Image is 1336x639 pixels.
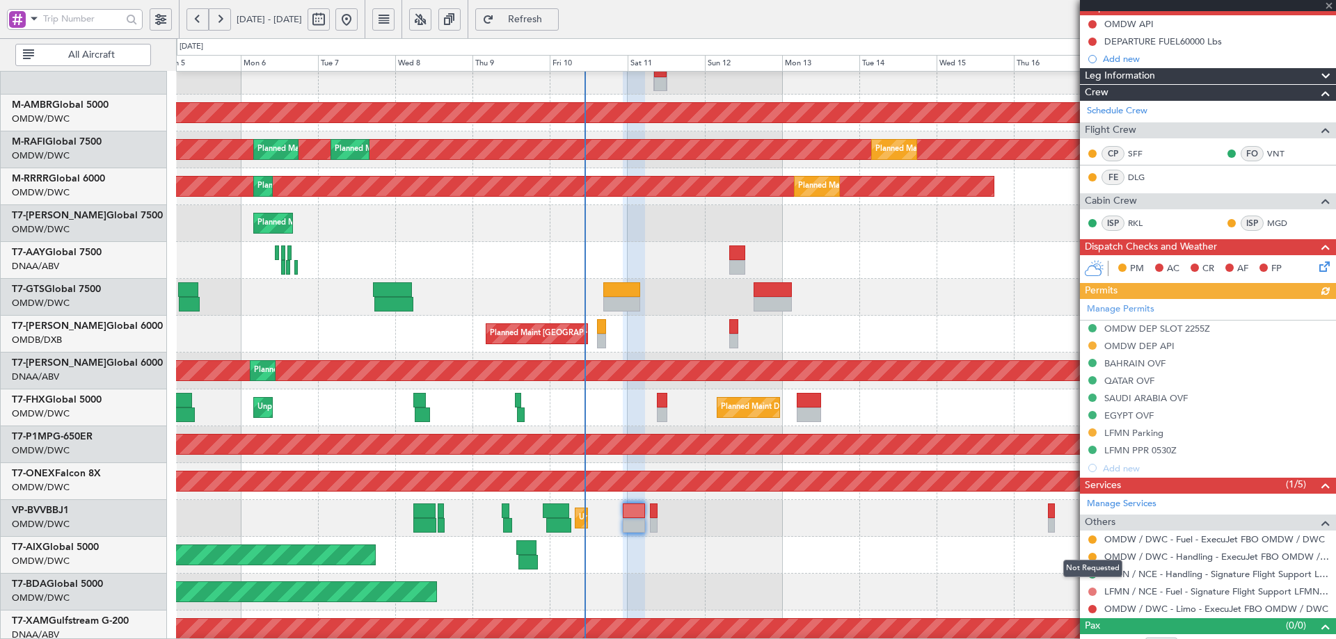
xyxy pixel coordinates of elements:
div: Add new [1103,53,1329,65]
div: Wed 15 [937,55,1014,72]
a: T7-P1MPG-650ER [12,432,93,442]
span: T7-XAM [12,616,49,626]
span: T7-[PERSON_NAME] [12,321,106,331]
a: Manage Services [1087,497,1156,511]
a: T7-FHXGlobal 5000 [12,395,102,405]
span: AC [1167,262,1179,276]
a: OMDW/DWC [12,481,70,494]
div: FE [1102,170,1124,185]
div: Planned Maint Dubai (Al Maktoum Intl) [257,213,395,234]
input: Trip Number [43,8,122,29]
div: Sat 11 [628,55,705,72]
a: Schedule Crew [1087,104,1147,118]
span: Cabin Crew [1085,193,1137,209]
span: M-RRRR [12,174,49,184]
a: OMDW / DWC - Limo - ExecuJet FBO OMDW / DWC [1104,603,1328,615]
div: ISP [1241,216,1264,231]
div: ISP [1102,216,1124,231]
div: Planned Maint Dubai (Al Maktoum Intl) [721,397,858,418]
div: DEPARTURE FUEL60000 Lbs [1104,35,1222,47]
a: DNAA/ABV [12,371,59,383]
a: VNT [1267,147,1298,160]
span: T7-FHX [12,395,45,405]
div: Tue 14 [859,55,937,72]
a: M-RAFIGlobal 7500 [12,137,102,147]
span: AF [1237,262,1248,276]
a: T7-[PERSON_NAME]Global 6000 [12,358,163,368]
div: [DATE] [180,41,203,53]
a: T7-[PERSON_NAME]Global 6000 [12,321,163,331]
span: Flight Crew [1085,122,1136,138]
span: (0/0) [1286,618,1306,633]
span: All Aircraft [37,50,146,60]
div: FO [1241,146,1264,161]
div: Planned Maint Dubai (Al Maktoum Intl) [875,139,1012,160]
div: Unplanned Maint [GEOGRAPHIC_DATA] (Al Maktoum Intl) [257,397,463,418]
div: Thu 9 [472,55,550,72]
span: Pax [1085,618,1100,634]
a: T7-GTSGlobal 7500 [12,284,101,294]
div: Planned Maint Dubai (Al Maktoum Intl) [335,139,472,160]
span: Leg Information [1085,68,1155,84]
span: VP-BVV [12,505,46,515]
span: T7-P1MP [12,432,53,442]
div: Wed 8 [395,55,472,72]
a: OMDW/DWC [12,407,70,420]
a: OMDW / DWC - Handling - ExecuJet FBO OMDW / DWC [1104,551,1329,563]
span: (1/5) [1286,477,1306,492]
a: T7-BDAGlobal 5000 [12,579,103,589]
a: T7-AIXGlobal 5000 [12,542,99,552]
div: Planned Maint Dubai (Al Maktoum Intl) [257,139,395,160]
button: All Aircraft [15,44,151,66]
span: T7-GTS [12,284,45,294]
span: M-AMBR [12,100,52,110]
div: Fri 10 [550,55,627,72]
div: OMDW API [1104,18,1154,30]
span: T7-[PERSON_NAME] [12,358,106,368]
span: Crew [1085,85,1108,101]
div: Not Requested [1063,560,1122,577]
div: Thu 16 [1014,55,1091,72]
div: Planned Maint Dubai (Al Maktoum Intl) [798,176,935,197]
div: CP [1102,146,1124,161]
a: LFMN / NCE - Handling - Signature Flight Support LFMN / NCE [1104,568,1329,580]
a: OMDW/DWC [12,444,70,457]
span: Others [1085,515,1115,531]
a: DNAA/ABV [12,260,59,273]
a: OMDW/DWC [12,186,70,199]
span: [DATE] - [DATE] [237,13,302,26]
span: FP [1271,262,1282,276]
a: OMDW/DWC [12,518,70,531]
span: T7-AIX [12,542,42,552]
div: Tue 7 [318,55,395,72]
a: RKL [1128,217,1159,229]
span: Services [1085,478,1121,494]
a: DLG [1128,171,1159,184]
a: OMDW/DWC [12,592,70,604]
span: T7-ONEX [12,469,55,478]
a: M-RRRRGlobal 6000 [12,174,105,184]
a: OMDW/DWC [12,297,70,309]
a: MGD [1267,217,1298,229]
a: T7-[PERSON_NAME]Global 7500 [12,211,163,220]
a: SFF [1128,147,1159,160]
a: T7-AAYGlobal 7500 [12,248,102,257]
div: Unplanned Maint [GEOGRAPHIC_DATA] (Al Maktoum Intl) [579,508,785,528]
span: PM [1130,262,1144,276]
a: M-AMBRGlobal 5000 [12,100,109,110]
div: Mon 13 [782,55,859,72]
span: Refresh [497,15,554,24]
a: T7-ONEXFalcon 8X [12,469,101,478]
span: T7-BDA [12,579,47,589]
a: LFMN / NCE - Fuel - Signature Flight Support LFMN / NCE [1104,585,1329,597]
button: Refresh [475,8,559,31]
div: Mon 6 [241,55,318,72]
div: Planned Maint Dubai (Al Maktoum Intl) [254,360,391,381]
div: Planned Maint Dubai (Al Maktoum Intl) [257,176,395,197]
div: Planned Maint [GEOGRAPHIC_DATA] ([GEOGRAPHIC_DATA] Intl) [490,323,722,344]
span: Dispatch Checks and Weather [1085,239,1217,255]
div: Sun 12 [705,55,782,72]
a: OMDW/DWC [12,223,70,236]
a: OMDW/DWC [12,113,70,125]
span: T7-[PERSON_NAME] [12,211,106,220]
